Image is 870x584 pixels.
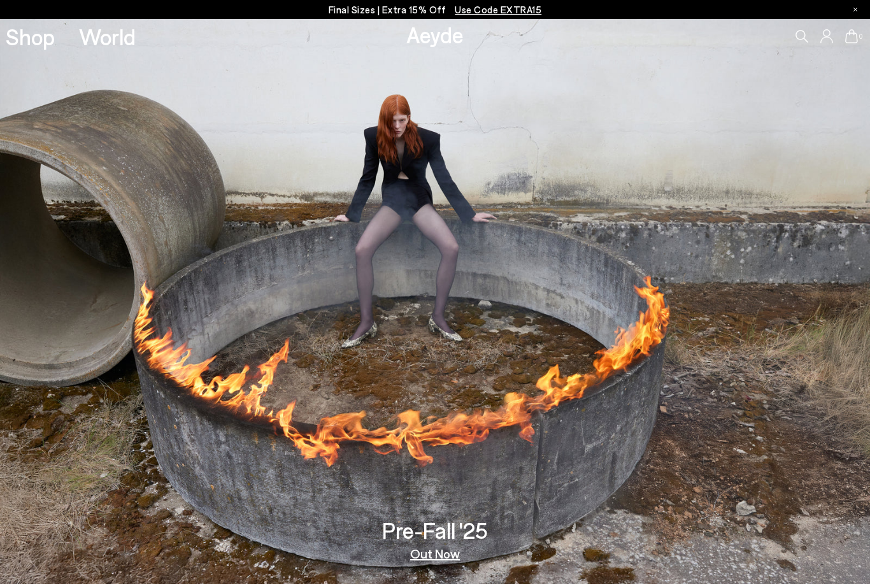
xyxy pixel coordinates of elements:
h3: Pre-Fall '25 [382,519,488,541]
a: Shop [6,25,55,48]
p: Final Sizes | Extra 15% Off [329,2,542,18]
span: 0 [858,33,864,40]
a: World [79,25,136,48]
a: Aeyde [406,21,464,48]
span: Navigate to /collections/ss25-final-sizes [455,4,541,15]
a: Out Now [410,547,460,560]
a: 0 [845,29,858,43]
